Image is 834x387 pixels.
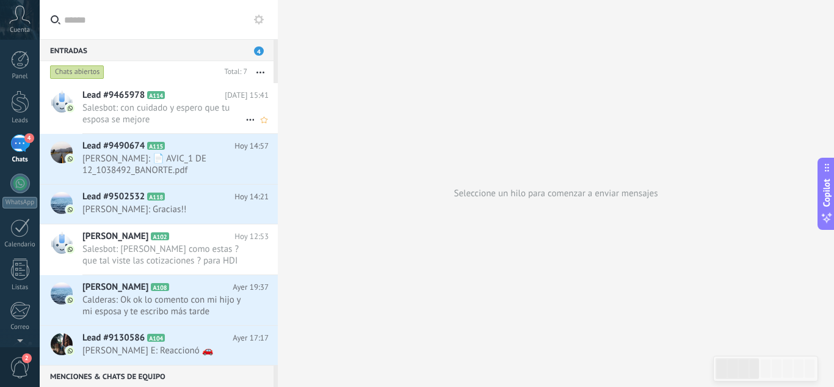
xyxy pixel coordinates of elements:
[147,193,165,201] span: A118
[82,191,145,203] span: Lead #9502532
[66,245,74,254] img: com.amocrm.amocrmwa.svg
[82,140,145,152] span: Lead #9490674
[254,46,264,56] span: 4
[2,117,38,125] div: Leads
[220,66,247,78] div: Total: 7
[40,275,278,325] a: [PERSON_NAME] A108 Ayer 19:37 Calderas: Ok ok lo comento con mi hijo y mi esposa y te escribo más...
[66,296,74,304] img: com.amocrm.amocrmwa.svg
[10,26,30,34] span: Cuenta
[233,332,269,344] span: Ayer 17:17
[82,345,245,356] span: [PERSON_NAME] E: Reaccionó 🚗
[82,281,148,293] span: [PERSON_NAME]
[2,197,37,208] div: WhatsApp
[147,334,165,342] span: A104
[22,353,32,363] span: 2
[66,205,74,214] img: com.amocrm.amocrmwa.svg
[233,281,269,293] span: Ayer 19:37
[66,104,74,112] img: com.amocrm.amocrmwa.svg
[247,61,274,83] button: Más
[2,156,38,164] div: Chats
[66,155,74,163] img: com.amocrm.amocrmwa.svg
[24,133,34,143] span: 4
[82,204,245,215] span: [PERSON_NAME]: Gracias!!
[40,39,274,61] div: Entradas
[234,191,269,203] span: Hoy 14:21
[66,347,74,355] img: com.amocrm.amocrmwa.svg
[821,179,833,207] span: Copilot
[82,243,245,267] span: Salesbot: [PERSON_NAME] como estas ? que tal viste las cotizaciones ? para HDI solo necesitamos t...
[40,365,274,387] div: Menciones & Chats de equipo
[82,102,245,125] span: Salesbot: con cuidado y espero que tu esposa se mejore
[50,65,104,79] div: Chats abiertos
[147,91,165,99] span: A114
[2,323,38,331] div: Correo
[2,241,38,249] div: Calendario
[151,232,169,240] span: A102
[147,142,165,150] span: A115
[40,185,278,224] a: Lead #9502532 A118 Hoy 14:21 [PERSON_NAME]: Gracias!!
[82,230,148,243] span: [PERSON_NAME]
[234,230,269,243] span: Hoy 12:53
[82,332,145,344] span: Lead #9130586
[40,326,278,365] a: Lead #9130586 A104 Ayer 17:17 [PERSON_NAME] E: Reaccionó 🚗
[40,83,278,133] a: Lead #9465978 A114 [DATE] 15:41 Salesbot: con cuidado y espero que tu esposa se mejore
[82,294,245,317] span: Calderas: Ok ok lo comento con mi hijo y mi esposa y te escribo más tarde
[2,284,38,292] div: Listas
[40,224,278,275] a: [PERSON_NAME] A102 Hoy 12:53 Salesbot: [PERSON_NAME] como estas ? que tal viste las cotizaciones ...
[82,153,245,176] span: [PERSON_NAME]: 📄 AVIC_1 DE 12_1038492_BANORTE.pdf
[234,140,269,152] span: Hoy 14:57
[151,283,169,291] span: A108
[82,89,145,101] span: Lead #9465978
[2,73,38,81] div: Panel
[40,134,278,184] a: Lead #9490674 A115 Hoy 14:57 [PERSON_NAME]: 📄 AVIC_1 DE 12_1038492_BANORTE.pdf
[225,89,269,101] span: [DATE] 15:41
